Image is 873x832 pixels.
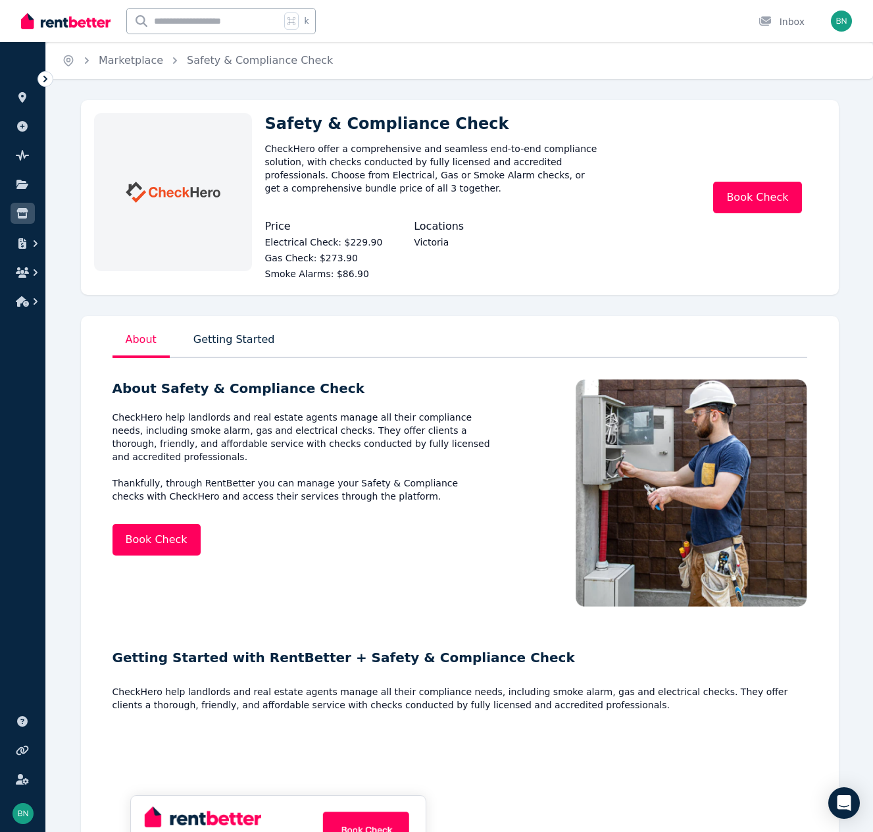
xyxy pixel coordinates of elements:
[828,787,860,819] div: Open Intercom Messenger
[265,237,383,279] span: Electrical Check: $229.90 Gas Check: $273.90 Smoke Alarms: $86.90
[12,803,34,824] img: BARBARA NANTES
[187,54,333,66] a: Safety & Compliance Check
[831,11,852,32] img: BARBARA NANTES
[414,237,449,247] span: Victoria
[191,329,278,358] p: Getting Started
[112,524,201,556] a: Book Check
[112,685,807,712] p: CheckHero help landlords and real estate agents manage all their compliance needs, including smok...
[112,648,807,667] p: Getting Started with RentBetter + Safety & Compliance Check
[112,411,491,503] p: CheckHero help landlords and real estate agents manage all their compliance needs, including smok...
[46,42,349,79] nav: Breadcrumb
[126,182,220,202] img: Safety & Compliance Check
[576,379,807,607] img: Safety & Compliance Check
[759,15,805,28] div: Inbox
[112,379,491,398] h5: About Safety & Compliance Check
[112,329,170,358] p: About
[21,11,111,31] img: RentBetter
[414,219,601,234] p: Locations
[265,219,393,234] p: Price
[265,113,602,134] h1: Safety & Compliance Check
[713,182,801,213] a: Book Check
[265,142,602,195] p: CheckHero offer a comprehensive and seamless end-to-end compliance solution, with checks conducte...
[99,54,163,66] a: Marketplace
[304,16,309,26] span: k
